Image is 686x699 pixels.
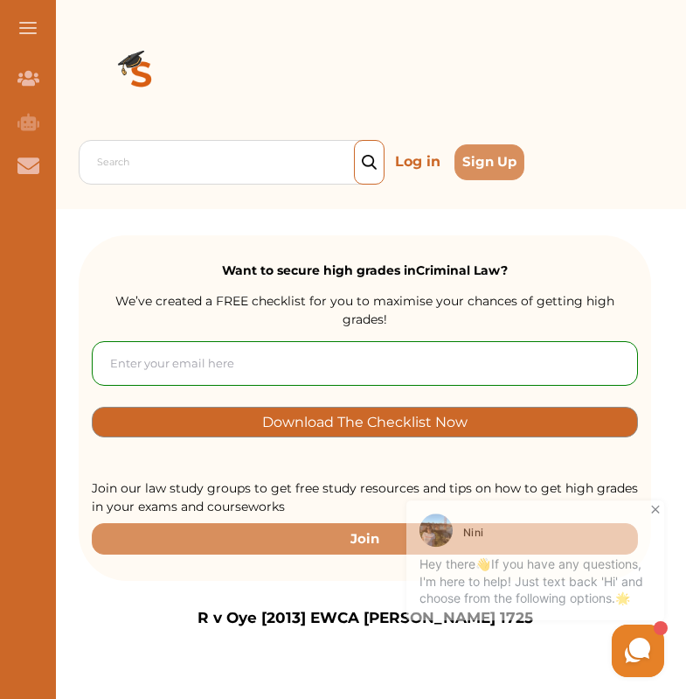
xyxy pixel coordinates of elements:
[362,155,377,171] img: search_icon
[388,148,447,176] p: Log in
[92,479,638,516] p: Join our law study groups to get free study resources and tips on how to get high grades in your ...
[115,293,614,327] span: We’ve created a FREE checklist for you to maximise your chances of getting high grades!
[222,262,508,278] strong: Want to secure high grades in Criminal Law ?
[267,492,669,682] iframe: HelpCrunch
[92,523,638,554] button: Join
[197,607,533,630] p: R v Oye [2013] EWCA [PERSON_NAME] 1725
[92,341,638,386] input: Enter your email here
[262,412,468,432] p: Download The Checklist Now
[92,407,638,437] button: [object Object]
[79,14,204,140] img: Logo
[454,144,524,180] button: Sign Up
